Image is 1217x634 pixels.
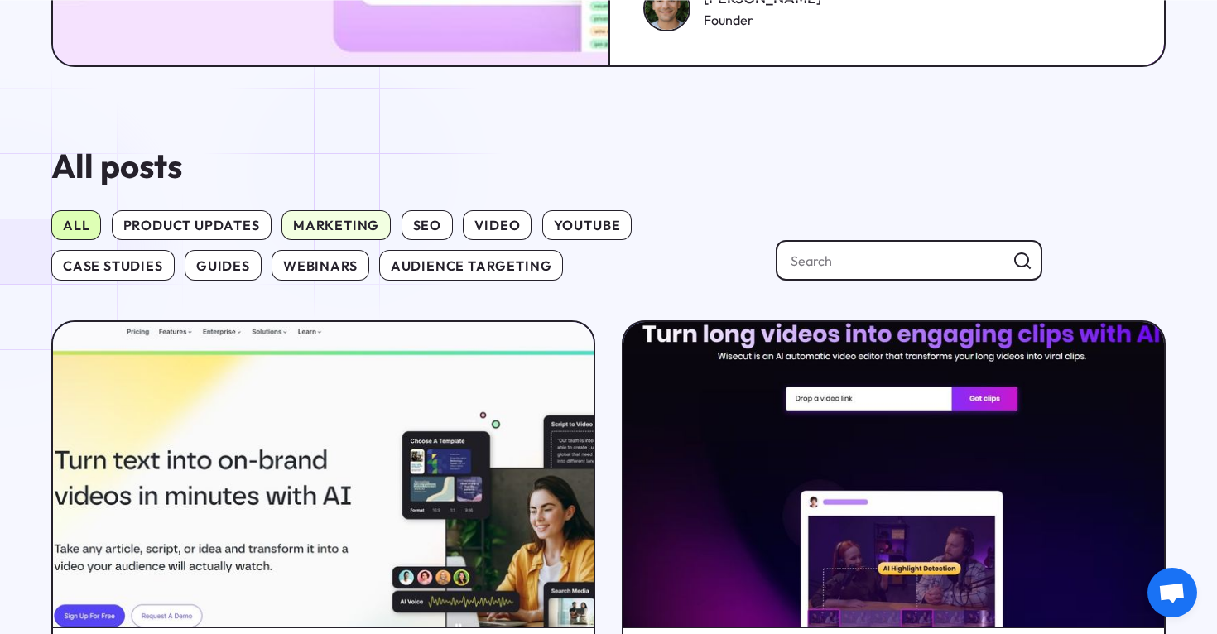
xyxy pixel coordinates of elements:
span: audience targeting [379,250,564,280]
div: Open chat [1147,568,1197,617]
input: Search [776,240,1043,280]
span: product updates [112,210,272,240]
h4: All posts [51,147,853,184]
span: webinars [272,250,369,280]
span: guides [185,250,262,280]
span: case studies [51,250,175,280]
div: Founder [704,10,821,30]
span: All [51,210,102,240]
form: CMS Filters [51,210,1166,281]
span: SEO [402,210,454,240]
span: VIDEO [463,210,532,240]
span: Youtube [542,210,633,240]
span: marketing [281,210,391,240]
